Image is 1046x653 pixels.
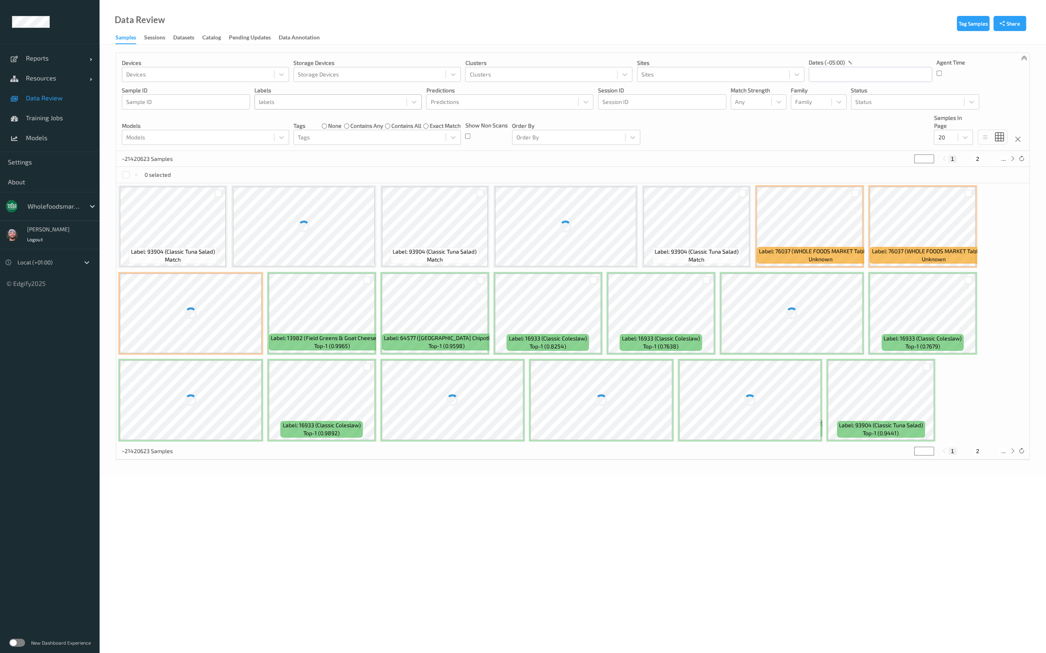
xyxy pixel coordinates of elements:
p: Show Non Scans [465,121,507,129]
button: Tag Samples [957,16,989,31]
p: Session ID [598,86,726,94]
div: Data Annotation [279,33,320,43]
button: 1 [948,155,956,162]
span: Label: 76037 (WHOLE FOODS MARKET Tabbouleh) [759,247,882,255]
button: Share [993,16,1026,31]
span: Label: 93904 (Classic Tuna Salad) [131,248,215,256]
span: top-1 (0.7679) [905,342,940,350]
a: Samples [115,32,144,44]
p: dates (-05:00) [809,59,845,66]
button: ... [999,448,1008,455]
label: none [328,122,342,130]
div: Sessions [144,33,165,43]
p: Agent Time [937,59,965,66]
p: labels [254,86,422,94]
span: Label: 16933 (Classic Coleslaw) [622,334,700,342]
div: Data Review [115,16,165,24]
button: 2 [974,448,981,455]
p: Samples In Page [934,114,973,130]
p: Predictions [426,86,593,94]
span: unknown [808,255,832,263]
p: Match Strength [731,86,786,94]
button: 1 [948,448,956,455]
p: Models [122,122,289,130]
p: ~21420623 Samples [122,155,182,163]
span: top-1 (0.9598) [428,342,465,350]
div: Datasets [173,33,194,43]
p: Devices [122,59,289,67]
p: Tags [293,122,305,130]
a: Data Annotation [279,32,328,43]
a: Sessions [144,32,173,43]
span: top-1 (0.7638) [643,342,678,350]
p: Sites [637,59,804,67]
p: Family [791,86,847,94]
span: match [165,256,181,264]
span: Label: 16933 (Classic Coleslaw) [884,334,962,342]
label: contains all [391,122,421,130]
span: Label: 16933 (Classic Coleslaw) [509,334,587,342]
p: Sample ID [122,86,250,94]
span: match [427,256,443,264]
div: Catalog [202,33,221,43]
span: unknown [921,255,945,263]
a: Datasets [173,32,202,43]
p: Clusters [465,59,632,67]
span: match [688,256,704,264]
span: Label: 16933 (Classic Coleslaw) [283,421,361,429]
span: top-1 (0.9892) [303,429,340,437]
button: 2 [974,155,981,162]
a: Pending Updates [229,32,279,43]
label: exact match [430,122,461,130]
p: Order By [512,122,640,130]
span: Label: 13982 (Field Greens & Goat Cheese Salad) [271,334,394,342]
div: Samples [115,33,136,44]
span: Label: 64577 ([GEOGRAPHIC_DATA] Chipotle Wrap) [384,334,510,342]
p: Storage Devices [293,59,461,67]
button: ... [999,155,1008,162]
span: Label: 76037 (WHOLE FOODS MARKET Tabbouleh) [872,247,995,255]
span: Label: 93904 (Classic Tuna Salad) [393,248,477,256]
span: top-1 (0.9965) [314,342,350,350]
span: top-1 (0.8254) [530,342,566,350]
p: 0 selected [145,171,171,179]
label: contains any [350,122,383,130]
div: Pending Updates [229,33,271,43]
span: Label: 93904 (Classic Tuna Salad) [655,248,739,256]
p: Status [851,86,979,94]
a: Catalog [202,32,229,43]
span: Label: 93904 (Classic Tuna Salad) [839,421,923,429]
p: ~21420623 Samples [122,447,182,455]
span: top-1 (0.9441) [863,429,899,437]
